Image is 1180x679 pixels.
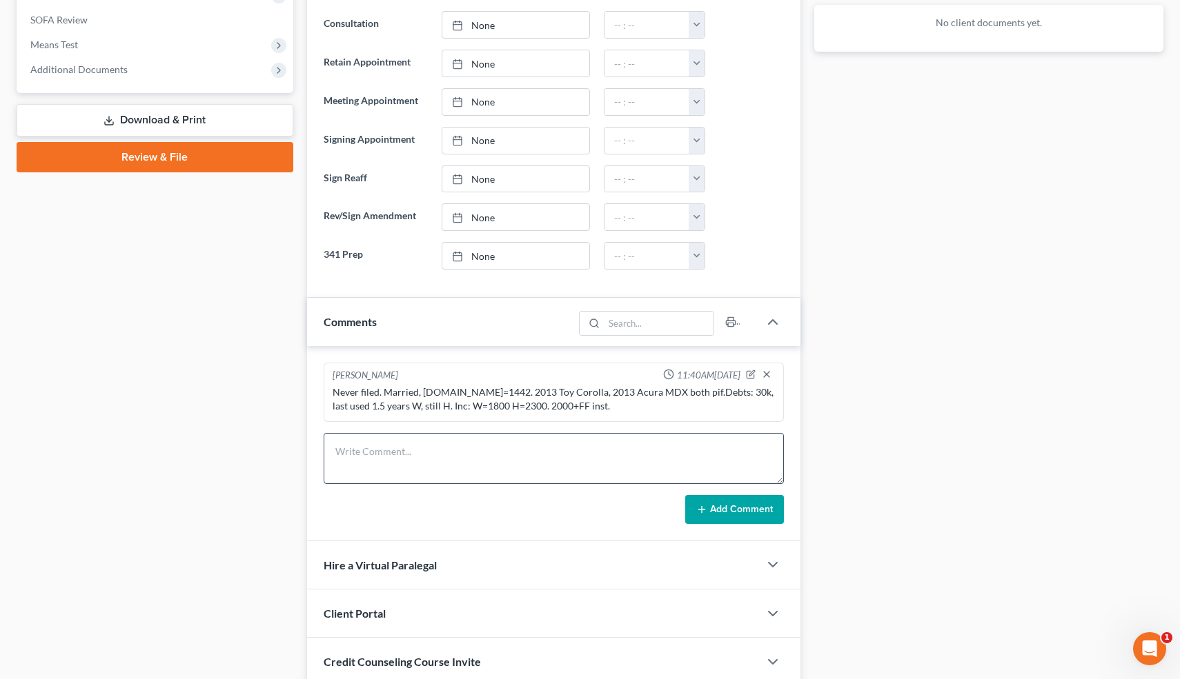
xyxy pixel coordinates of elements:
div: [PERSON_NAME] [333,369,398,383]
span: Additional Documents [30,63,128,75]
span: 1 [1161,632,1172,643]
label: Signing Appointment [317,127,435,154]
a: None [442,89,589,115]
a: None [442,12,589,38]
span: Hire a Virtual Paralegal [324,558,437,571]
input: -- : -- [604,12,689,38]
div: Never filed. Married, [DOMAIN_NAME]=1442. 2013 Toy Corolla, 2013 Acura MDX both pif.Debts: 30k, l... [333,385,776,413]
label: Consultation [317,11,435,39]
a: Review & File [17,142,293,172]
input: -- : -- [604,50,689,77]
input: -- : -- [604,204,689,230]
span: Comments [324,315,377,328]
a: None [442,50,589,77]
label: Rev/Sign Amendment [317,203,435,231]
a: None [442,204,589,230]
a: None [442,128,589,154]
span: Client Portal [324,607,386,620]
span: SOFA Review [30,14,88,26]
span: Means Test [30,39,78,50]
a: None [442,243,589,269]
iframe: Intercom live chat [1133,632,1166,665]
label: 341 Prep [317,242,435,270]
label: Sign Reaff [317,165,435,193]
a: Download & Print [17,104,293,136]
a: SOFA Review [19,8,293,32]
span: 11:40AM[DATE] [677,369,740,382]
a: None [442,166,589,192]
input: Search... [604,312,714,335]
input: -- : -- [604,89,689,115]
label: Retain Appointment [317,50,435,77]
label: Meeting Appointment [317,88,435,116]
input: -- : -- [604,166,689,192]
button: Add Comment [685,495,784,524]
p: No client documents yet. [825,16,1152,30]
input: -- : -- [604,243,689,269]
input: -- : -- [604,128,689,154]
span: Credit Counseling Course Invite [324,655,481,668]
